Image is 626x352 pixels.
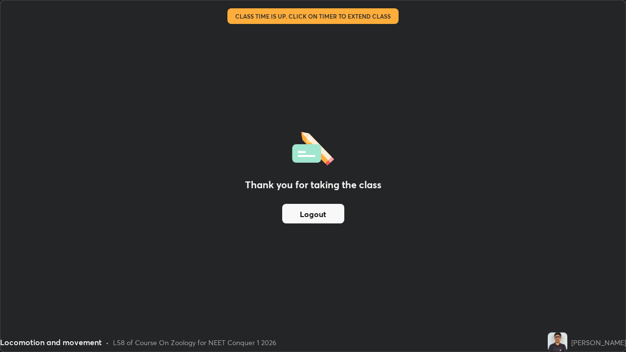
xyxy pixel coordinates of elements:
div: • [106,337,109,348]
img: 9d2f26b94d8741b488ea2bc745646483.jpg [548,332,567,352]
button: Logout [282,204,344,223]
div: L58 of Course On Zoology for NEET Conquer 1 2026 [113,337,276,348]
img: offlineFeedback.1438e8b3.svg [292,129,334,166]
h2: Thank you for taking the class [245,177,381,192]
div: [PERSON_NAME] [571,337,626,348]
